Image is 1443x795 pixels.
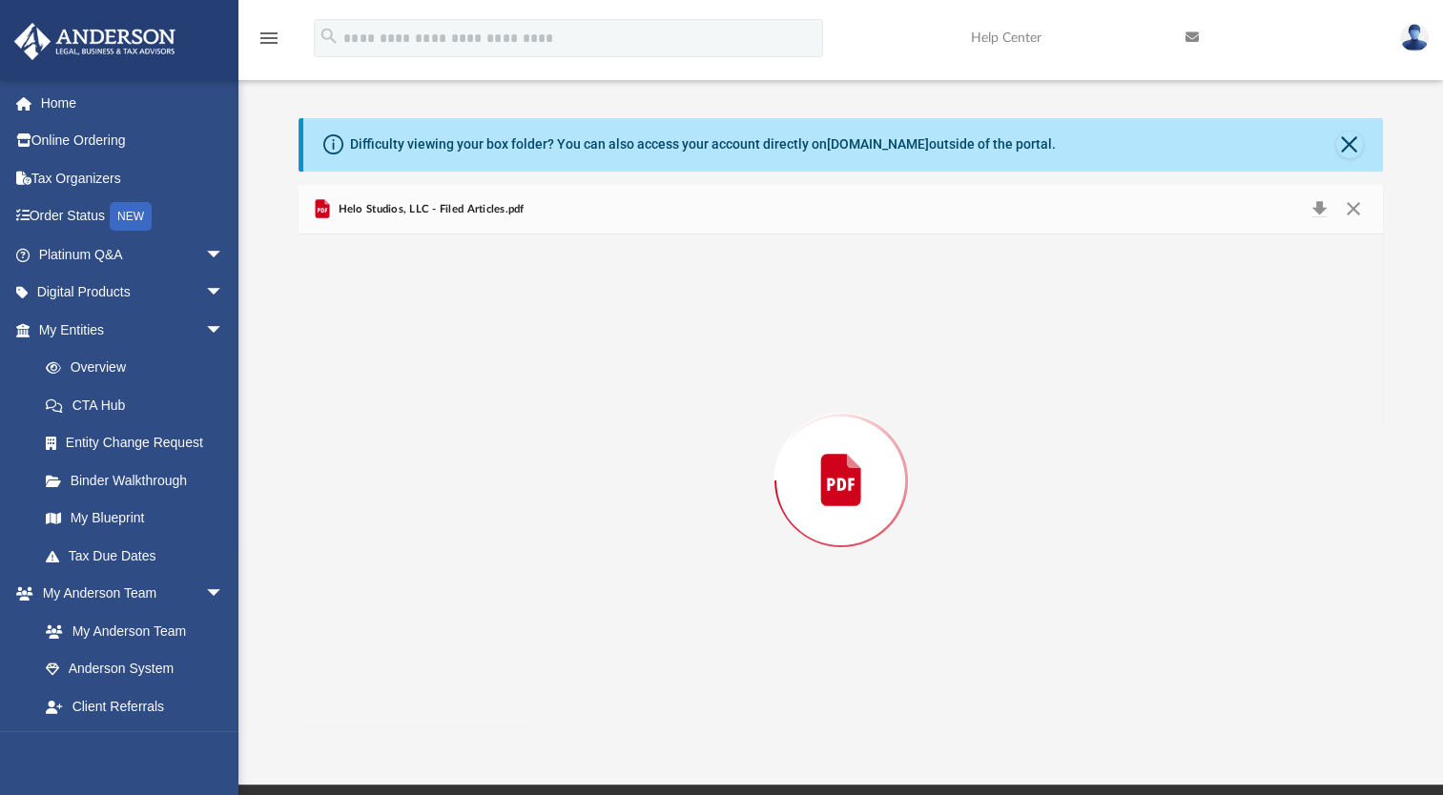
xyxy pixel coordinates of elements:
[13,274,253,312] a: Digital Productsarrow_drop_down
[13,159,253,197] a: Tax Organizers
[334,201,524,218] span: Helo Studios, LLC - Filed Articles.pdf
[110,202,152,231] div: NEW
[1336,132,1363,158] button: Close
[205,725,243,764] span: arrow_drop_down
[13,84,253,122] a: Home
[1335,196,1370,223] button: Close
[205,575,243,614] span: arrow_drop_down
[13,725,243,764] a: My Documentsarrow_drop_down
[27,687,243,725] a: Client Referrals
[27,650,243,688] a: Anderson System
[27,461,253,499] a: Binder Walkthrough
[827,136,929,152] a: [DOMAIN_NAME]
[27,349,253,387] a: Overview
[9,23,181,60] img: Anderson Advisors Platinum Portal
[205,235,243,275] span: arrow_drop_down
[1400,24,1429,51] img: User Pic
[13,122,253,160] a: Online Ordering
[258,36,280,50] a: menu
[27,386,253,424] a: CTA Hub
[205,311,243,350] span: arrow_drop_down
[27,612,234,650] a: My Anderson Team
[13,311,253,349] a: My Entitiesarrow_drop_down
[299,185,1383,727] div: Preview
[350,134,1056,154] div: Difficulty viewing your box folder? You can also access your account directly on outside of the p...
[13,197,253,236] a: Order StatusNEW
[27,499,243,538] a: My Blueprint
[13,575,243,613] a: My Anderson Teamarrow_drop_down
[1302,196,1336,223] button: Download
[27,424,253,462] a: Entity Change Request
[205,274,243,313] span: arrow_drop_down
[13,235,253,274] a: Platinum Q&Aarrow_drop_down
[27,537,253,575] a: Tax Due Dates
[258,27,280,50] i: menu
[319,26,340,47] i: search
